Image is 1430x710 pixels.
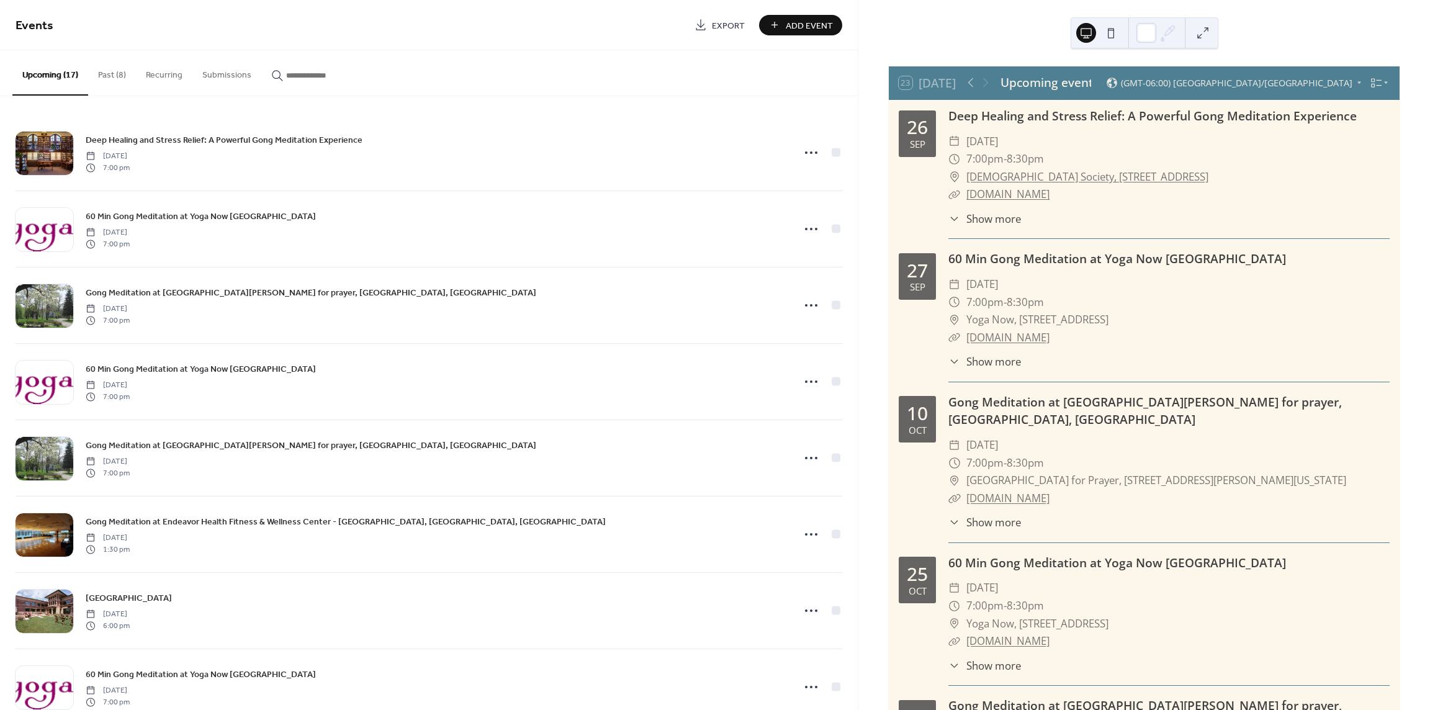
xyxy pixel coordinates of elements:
[86,380,130,391] span: [DATE]
[948,168,960,186] div: ​
[966,168,1208,186] a: [DEMOGRAPHIC_DATA] Society, [STREET_ADDRESS]
[86,439,536,452] span: Gong Meditation at [GEOGRAPHIC_DATA][PERSON_NAME] for prayer, [GEOGRAPHIC_DATA], [GEOGRAPHIC_DATA]
[86,516,606,529] span: Gong Meditation at Endeavor Health Fitness & Wellness Center - [GEOGRAPHIC_DATA], [GEOGRAPHIC_DAT...
[86,592,172,605] span: [GEOGRAPHIC_DATA]
[86,544,130,555] span: 1:30 pm
[86,238,130,249] span: 7:00 pm
[86,696,130,708] span: 7:00 pm
[1004,150,1007,168] span: -
[907,261,928,280] div: 27
[948,436,960,454] div: ​
[86,134,362,147] span: Deep Healing and Stress Relief: A Powerful Gong Meditation Experience
[966,658,1021,673] span: Show more
[12,50,88,96] button: Upcoming (17)
[948,250,1286,267] a: 60 Min Gong Meditation at Yoga Now [GEOGRAPHIC_DATA]
[86,467,130,479] span: 7:00 pm
[86,363,316,376] span: 60 Min Gong Meditation at Yoga Now [GEOGRAPHIC_DATA]
[966,311,1108,329] span: Yoga Now, [STREET_ADDRESS]
[966,187,1050,201] a: [DOMAIN_NAME]
[1007,150,1044,168] span: 8:30pm
[86,667,316,681] a: 60 Min Gong Meditation at Yoga Now [GEOGRAPHIC_DATA]
[86,151,130,162] span: [DATE]
[86,591,172,605] a: [GEOGRAPHIC_DATA]
[948,658,1021,673] button: ​Show more
[86,685,130,696] span: [DATE]
[966,472,1346,490] span: [GEOGRAPHIC_DATA] for Prayer, [STREET_ADDRESS][PERSON_NAME][US_STATE]
[86,285,536,300] a: Gong Meditation at [GEOGRAPHIC_DATA][PERSON_NAME] for prayer, [GEOGRAPHIC_DATA], [GEOGRAPHIC_DATA]
[966,294,1004,312] span: 7:00pm
[966,150,1004,168] span: 7:00pm
[948,597,960,615] div: ​
[948,632,960,650] div: ​
[948,658,960,673] div: ​
[948,554,1286,571] a: 60 Min Gong Meditation at Yoga Now [GEOGRAPHIC_DATA]
[86,287,536,300] span: Gong Meditation at [GEOGRAPHIC_DATA][PERSON_NAME] for prayer, [GEOGRAPHIC_DATA], [GEOGRAPHIC_DATA]
[907,565,928,583] div: 25
[86,133,362,147] a: Deep Healing and Stress Relief: A Powerful Gong Meditation Experience
[966,454,1004,472] span: 7:00pm
[948,211,960,227] div: ​
[948,276,960,294] div: ​
[1004,597,1007,615] span: -
[86,515,606,529] a: Gong Meditation at Endeavor Health Fitness & Wellness Center - [GEOGRAPHIC_DATA], [GEOGRAPHIC_DAT...
[948,186,960,204] div: ​
[907,118,928,137] div: 26
[966,634,1050,648] a: [DOMAIN_NAME]
[907,404,928,423] div: 10
[966,330,1050,344] a: [DOMAIN_NAME]
[1004,294,1007,312] span: -
[86,532,130,544] span: [DATE]
[86,609,130,620] span: [DATE]
[966,597,1004,615] span: 7:00pm
[948,107,1357,124] a: Deep Healing and Stress Relief: A Powerful Gong Meditation Experience
[909,586,927,596] div: Oct
[86,209,316,223] a: 60 Min Gong Meditation at Yoga Now [GEOGRAPHIC_DATA]
[136,50,192,94] button: Recurring
[86,362,316,376] a: 60 Min Gong Meditation at Yoga Now [GEOGRAPHIC_DATA]
[966,615,1108,633] span: Yoga Now, [STREET_ADDRESS]
[86,456,130,467] span: [DATE]
[86,227,130,238] span: [DATE]
[16,14,53,38] span: Events
[966,211,1021,227] span: Show more
[966,436,998,454] span: [DATE]
[948,615,960,633] div: ​
[909,426,927,435] div: Oct
[948,579,960,597] div: ​
[192,50,261,94] button: Submissions
[759,15,842,35] button: Add Event
[948,311,960,329] div: ​
[948,515,1021,530] button: ​Show more
[1007,294,1044,312] span: 8:30pm
[86,303,130,315] span: [DATE]
[948,393,1342,428] a: Gong Meditation at [GEOGRAPHIC_DATA][PERSON_NAME] for prayer, [GEOGRAPHIC_DATA], [GEOGRAPHIC_DATA]
[966,579,998,597] span: [DATE]
[86,162,130,173] span: 7:00 pm
[948,515,960,530] div: ​
[88,50,136,94] button: Past (8)
[966,515,1021,530] span: Show more
[948,490,960,508] div: ​
[948,211,1021,227] button: ​Show more
[948,454,960,472] div: ​
[786,19,833,32] span: Add Event
[685,15,754,35] a: Export
[948,472,960,490] div: ​
[948,294,960,312] div: ​
[86,438,536,452] a: Gong Meditation at [GEOGRAPHIC_DATA][PERSON_NAME] for prayer, [GEOGRAPHIC_DATA], [GEOGRAPHIC_DATA]
[910,282,925,292] div: Sep
[948,329,960,347] div: ​
[86,210,316,223] span: 60 Min Gong Meditation at Yoga Now [GEOGRAPHIC_DATA]
[966,354,1021,369] span: Show more
[1004,454,1007,472] span: -
[86,620,130,631] span: 6:00 pm
[966,133,998,151] span: [DATE]
[712,19,745,32] span: Export
[948,354,960,369] div: ​
[948,133,960,151] div: ​
[910,140,925,149] div: Sep
[86,391,130,402] span: 7:00 pm
[1001,74,1091,92] div: Upcoming events
[86,315,130,326] span: 7:00 pm
[966,491,1050,505] a: [DOMAIN_NAME]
